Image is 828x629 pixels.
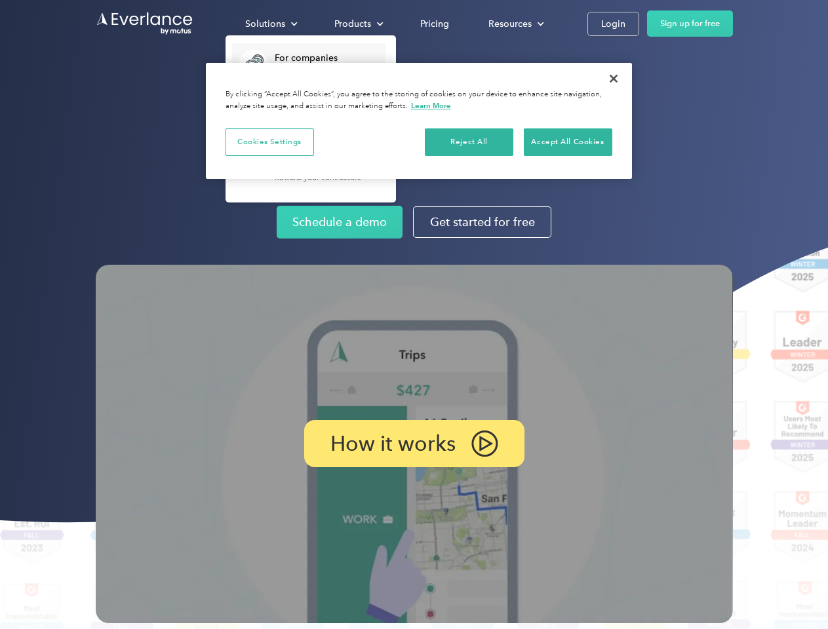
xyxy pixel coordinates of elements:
[226,35,396,202] nav: Solutions
[475,12,555,35] div: Resources
[425,128,513,156] button: Reject All
[206,63,632,179] div: Privacy
[411,101,451,110] a: More information about your privacy, opens in a new tab
[206,63,632,179] div: Cookie banner
[321,12,394,35] div: Products
[647,10,733,37] a: Sign up for free
[601,16,625,32] div: Login
[232,12,308,35] div: Solutions
[226,128,314,156] button: Cookies Settings
[334,16,371,32] div: Products
[407,12,462,35] a: Pricing
[232,43,385,86] a: For companiesEasy vehicle reimbursements
[226,89,612,112] div: By clicking “Accept All Cookies”, you agree to the storing of cookies on your device to enhance s...
[275,52,379,65] div: For companies
[587,12,639,36] a: Login
[524,128,612,156] button: Accept All Cookies
[330,436,456,451] p: How it works
[277,206,403,238] a: Schedule a demo
[488,16,532,32] div: Resources
[599,64,628,93] button: Close
[96,11,194,36] a: Go to homepage
[413,206,551,238] a: Get started for free
[96,78,163,105] input: Submit
[245,16,285,32] div: Solutions
[420,16,449,32] div: Pricing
